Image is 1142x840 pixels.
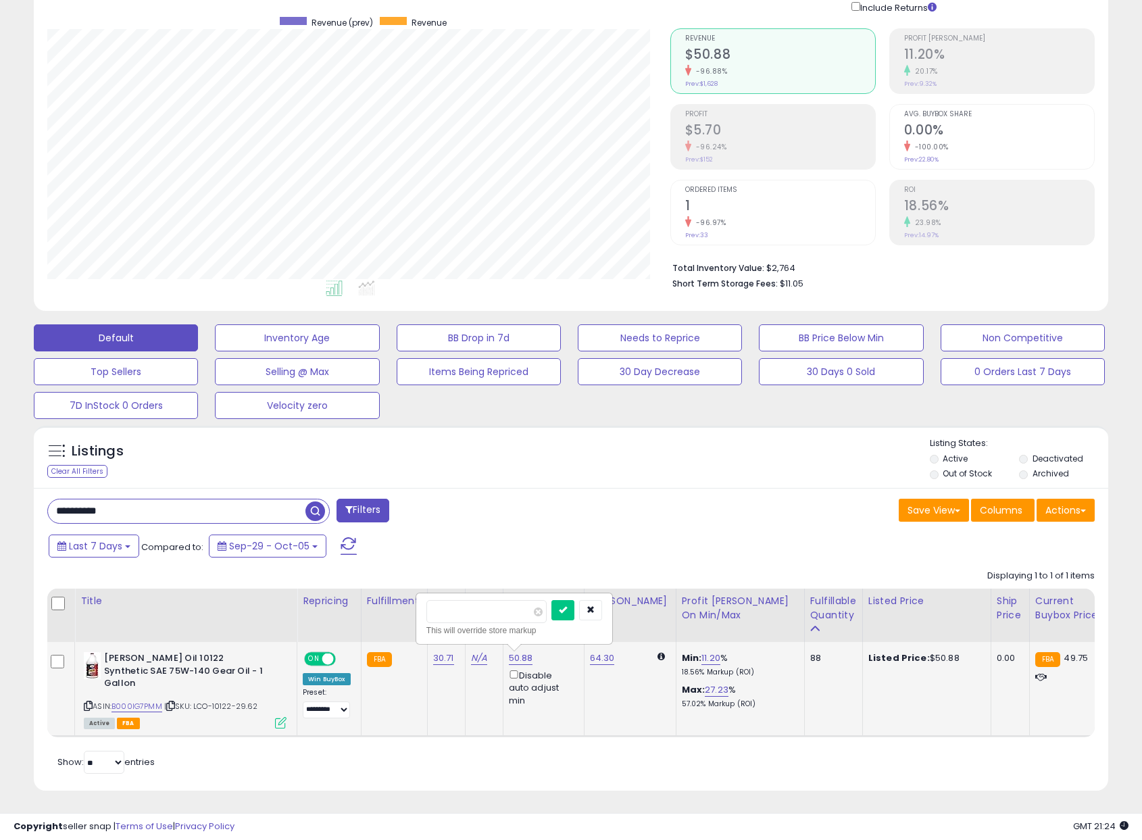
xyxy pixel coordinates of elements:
[1033,468,1069,479] label: Archived
[682,683,705,696] b: Max:
[433,651,454,665] a: 30.71
[943,453,968,464] label: Active
[780,277,803,290] span: $11.05
[117,718,140,729] span: FBA
[1035,594,1105,622] div: Current Buybox Price
[672,259,1085,275] li: $2,764
[691,66,728,76] small: -96.88%
[337,499,389,522] button: Filters
[80,594,291,608] div: Title
[229,539,309,553] span: Sep-29 - Oct-05
[509,668,574,707] div: Disable auto adjust min
[997,594,1024,622] div: Ship Price
[705,683,728,697] a: 27.23
[759,358,923,385] button: 30 Days 0 Sold
[685,155,713,164] small: Prev: $152
[84,652,287,727] div: ASIN:
[904,111,1094,118] span: Avg. Buybox Share
[1064,651,1088,664] span: 49.75
[1037,499,1095,522] button: Actions
[904,122,1094,141] h2: 0.00%
[111,701,162,712] a: B000IG7PMM
[578,324,742,351] button: Needs to Reprice
[367,594,422,608] div: Fulfillment
[899,499,969,522] button: Save View
[590,651,615,665] a: 64.30
[682,668,794,677] p: 18.56% Markup (ROI)
[14,820,234,833] div: seller snap | |
[910,218,941,228] small: 23.98%
[215,324,379,351] button: Inventory Age
[682,699,794,709] p: 57.02% Markup (ROI)
[971,499,1035,522] button: Columns
[34,358,198,385] button: Top Sellers
[69,539,122,553] span: Last 7 Days
[1033,453,1083,464] label: Deactivated
[904,80,937,88] small: Prev: 9.32%
[685,122,875,141] h2: $5.70
[904,155,939,164] small: Prev: 22.80%
[141,541,203,553] span: Compared to:
[578,358,742,385] button: 30 Day Decrease
[682,652,794,677] div: %
[672,278,778,289] b: Short Term Storage Fees:
[84,652,101,679] img: 41mEU4xdf6L._SL40_.jpg
[904,231,939,239] small: Prev: 14.97%
[397,358,561,385] button: Items Being Repriced
[367,652,392,667] small: FBA
[810,652,852,664] div: 88
[84,718,115,729] span: All listings currently available for purchase on Amazon
[701,651,720,665] a: 11.20
[334,653,355,665] span: OFF
[676,589,804,642] th: The percentage added to the cost of goods (COGS) that forms the calculator for Min & Max prices.
[685,187,875,194] span: Ordered Items
[312,17,373,28] span: Revenue (prev)
[904,35,1094,43] span: Profit [PERSON_NAME]
[685,35,875,43] span: Revenue
[215,392,379,419] button: Velocity zero
[471,651,487,665] a: N/A
[685,80,718,88] small: Prev: $1,628
[72,442,124,461] h5: Listings
[47,465,107,478] div: Clear All Filters
[910,142,949,152] small: -100.00%
[941,324,1105,351] button: Non Competitive
[34,392,198,419] button: 7D InStock 0 Orders
[691,142,727,152] small: -96.24%
[682,651,702,664] b: Min:
[412,17,447,28] span: Revenue
[509,651,533,665] a: 50.88
[987,570,1095,583] div: Displaying 1 to 1 of 1 items
[34,324,198,351] button: Default
[1035,652,1060,667] small: FBA
[590,594,670,608] div: [PERSON_NAME]
[672,262,764,274] b: Total Inventory Value:
[116,820,173,833] a: Terms of Use
[685,47,875,65] h2: $50.88
[209,535,326,558] button: Sep-29 - Oct-05
[215,358,379,385] button: Selling @ Max
[868,594,985,608] div: Listed Price
[980,503,1022,517] span: Columns
[941,358,1105,385] button: 0 Orders Last 7 Days
[682,684,794,709] div: %
[426,624,602,637] div: This will override store markup
[104,652,268,693] b: [PERSON_NAME] Oil 10122 Synthetic SAE 75W-140 Gear Oil - 1 Gallon
[810,594,857,622] div: Fulfillable Quantity
[397,324,561,351] button: BB Drop in 7d
[868,651,930,664] b: Listed Price:
[303,673,351,685] div: Win BuyBox
[305,653,322,665] span: ON
[904,47,1094,65] h2: 11.20%
[1073,820,1128,833] span: 2025-10-13 21:24 GMT
[57,756,155,768] span: Show: entries
[303,594,355,608] div: Repricing
[904,187,1094,194] span: ROI
[930,437,1108,450] p: Listing States:
[759,324,923,351] button: BB Price Below Min
[685,231,708,239] small: Prev: 33
[943,468,992,479] label: Out of Stock
[868,652,980,664] div: $50.88
[997,652,1019,664] div: 0.00
[682,594,799,622] div: Profit [PERSON_NAME] on Min/Max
